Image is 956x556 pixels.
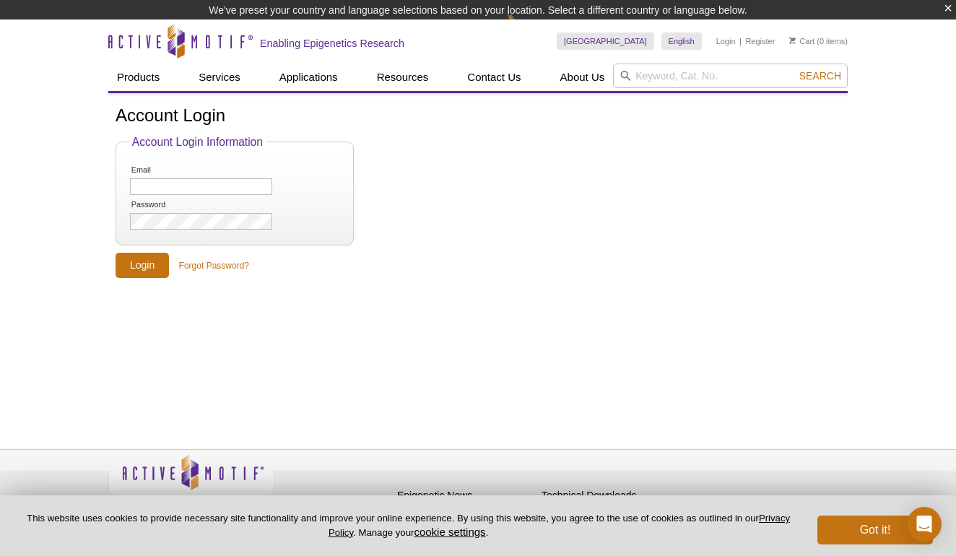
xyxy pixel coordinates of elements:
[116,106,840,127] h1: Account Login
[739,32,742,50] li: |
[282,487,338,509] a: Privacy Policy
[907,507,942,542] div: Open Intercom Messenger
[716,36,736,46] a: Login
[507,11,545,45] img: Change Here
[799,70,841,82] span: Search
[459,64,529,91] a: Contact Us
[789,36,814,46] a: Cart
[179,259,249,272] a: Forgot Password?
[661,32,702,50] a: English
[116,253,169,278] input: Login
[686,475,794,507] table: Click to Verify - This site chose Symantec SSL for secure e-commerce and confidential communicati...
[745,36,775,46] a: Register
[129,136,266,149] legend: Account Login Information
[329,513,790,537] a: Privacy Policy
[397,490,534,502] h4: Epigenetic News
[108,64,168,91] a: Products
[414,526,485,538] button: cookie settings
[542,490,679,502] h4: Technical Downloads
[130,200,204,209] label: Password
[271,64,347,91] a: Applications
[557,32,654,50] a: [GEOGRAPHIC_DATA]
[130,165,204,175] label: Email
[795,69,846,82] button: Search
[108,450,274,508] img: Active Motif,
[817,516,933,544] button: Got it!
[260,37,404,50] h2: Enabling Epigenetics Research
[190,64,249,91] a: Services
[368,64,438,91] a: Resources
[613,64,848,88] input: Keyword, Cat. No.
[789,32,848,50] li: (0 items)
[23,512,794,539] p: This website uses cookies to provide necessary site functionality and improve your online experie...
[789,37,796,44] img: Your Cart
[552,64,614,91] a: About Us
